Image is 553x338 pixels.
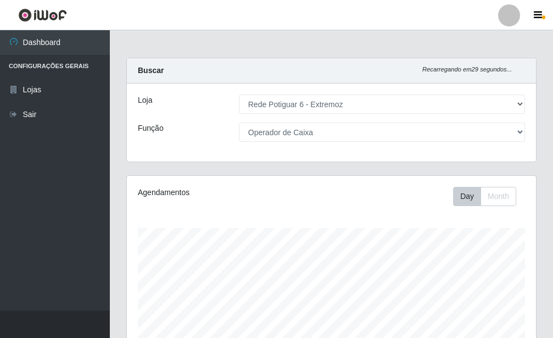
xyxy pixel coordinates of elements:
[138,95,152,106] label: Loja
[422,66,512,73] i: Recarregando em 29 segundos...
[481,187,516,206] button: Month
[18,8,67,22] img: CoreUI Logo
[138,66,164,75] strong: Buscar
[453,187,481,206] button: Day
[453,187,516,206] div: First group
[138,123,164,134] label: Função
[453,187,525,206] div: Toolbar with button groups
[138,187,289,198] div: Agendamentos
